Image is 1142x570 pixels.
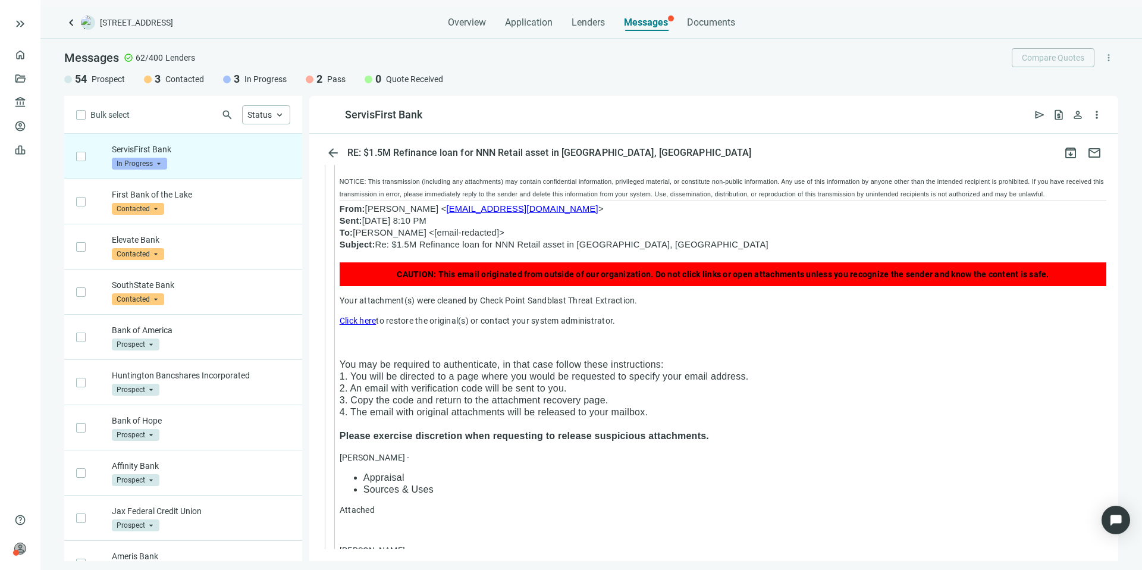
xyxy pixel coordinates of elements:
span: Prospect [112,429,159,441]
span: Messages [624,17,668,28]
span: Prospect [92,73,125,85]
span: Contacted [112,248,164,260]
span: more_vert [1103,52,1114,63]
p: Jax Federal Credit Union [112,505,290,517]
span: Prospect [112,519,159,531]
div: Open Intercom Messenger [1102,506,1130,534]
span: Prospect [112,339,159,350]
span: Contacted [112,203,164,215]
span: Quote Received [386,73,443,85]
span: Contacted [112,293,164,305]
span: Pass [327,73,346,85]
span: more_vert [1091,109,1103,121]
span: 3 [234,72,240,86]
span: search [221,109,233,121]
button: keyboard_double_arrow_right [13,17,27,31]
button: person [1068,105,1087,124]
span: In Progress [244,73,287,85]
span: Status [247,110,272,120]
a: keyboard_arrow_left [64,15,79,30]
span: 3 [155,72,161,86]
span: Contacted [165,73,204,85]
button: Compare Quotes [1012,48,1094,67]
span: mail [1087,146,1102,160]
span: request_quote [1053,109,1065,121]
button: arrow_back [321,141,345,165]
span: Documents [687,17,735,29]
span: Bulk select [90,108,130,121]
span: account_balance [14,96,23,108]
p: Bank of America [112,324,290,336]
button: request_quote [1049,105,1068,124]
p: Bank of Hope [112,415,290,427]
img: deal-logo [81,15,95,30]
span: person [14,543,26,555]
p: SouthState Bank [112,279,290,291]
span: 2 [316,72,322,86]
span: Overview [448,17,486,29]
p: First Bank of the Lake [112,189,290,201]
span: archive [1063,146,1078,160]
button: archive [1059,141,1083,165]
span: arrow_back [326,146,340,160]
button: more_vert [1099,48,1118,67]
span: Application [505,17,553,29]
span: Messages [64,51,119,65]
button: mail [1083,141,1106,165]
span: send [1034,109,1046,121]
span: help [14,514,26,526]
span: [STREET_ADDRESS] [100,17,173,29]
span: 62/400 [136,52,163,64]
p: Affinity Bank [112,460,290,472]
span: keyboard_arrow_up [274,109,285,120]
button: send [1030,105,1049,124]
div: RE: $1.5M Refinance loan for NNN Retail asset in [GEOGRAPHIC_DATA], [GEOGRAPHIC_DATA] [345,147,754,159]
p: ServisFirst Bank [112,143,290,155]
span: Prospect [112,474,159,486]
span: Lenders [572,17,605,29]
span: person [1072,109,1084,121]
div: ServisFirst Bank [345,108,422,122]
p: Huntington Bancshares Incorporated [112,369,290,381]
p: Elevate Bank [112,234,290,246]
span: Prospect [112,384,159,396]
p: Ameris Bank [112,550,290,562]
span: 0 [375,72,381,86]
button: more_vert [1087,105,1106,124]
span: In Progress [112,158,167,170]
span: 54 [75,72,87,86]
span: Lenders [165,52,195,64]
span: check_circle [124,53,133,62]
